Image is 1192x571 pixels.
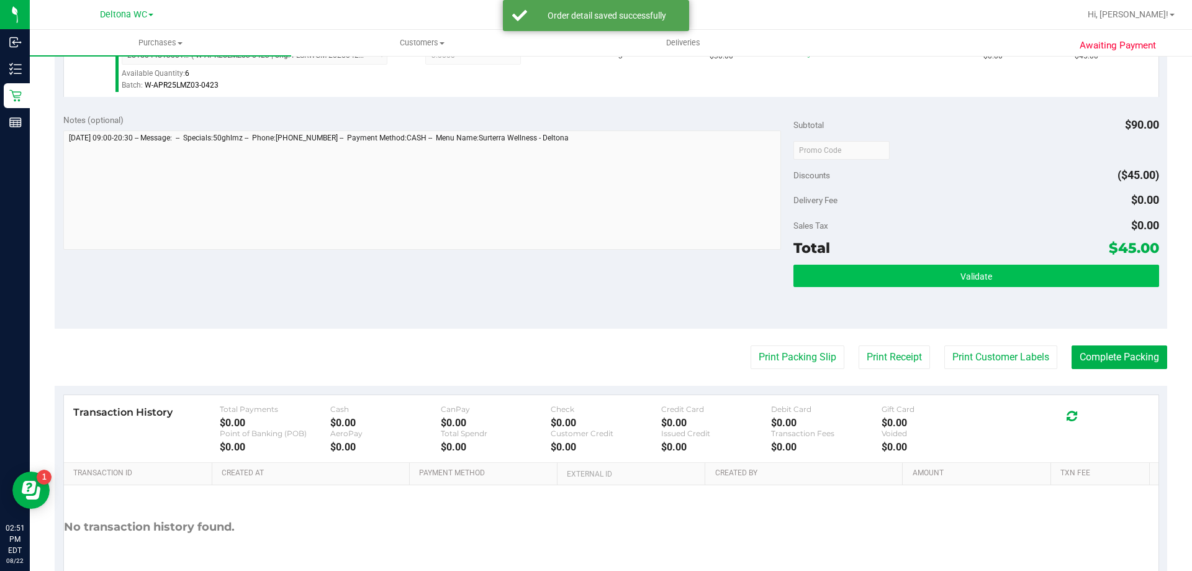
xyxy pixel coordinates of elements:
[882,429,992,438] div: Voided
[37,470,52,485] iframe: Resource center unread badge
[220,417,330,429] div: $0.00
[661,404,772,414] div: Credit Card
[330,417,441,429] div: $0.00
[1125,118,1159,131] span: $90.00
[960,272,992,281] span: Validate
[1088,9,1168,19] span: Hi, [PERSON_NAME]!
[553,30,814,56] a: Deliveries
[30,37,291,48] span: Purchases
[64,485,235,569] div: No transaction history found.
[557,463,705,485] th: External ID
[534,9,680,22] div: Order detail saved successfully
[9,63,22,75] inline-svg: Inventory
[63,115,124,125] span: Notes (optional)
[551,429,661,438] div: Customer Credit
[9,36,22,48] inline-svg: Inbound
[1072,345,1167,369] button: Complete Packing
[771,404,882,414] div: Debit Card
[649,37,717,48] span: Deliveries
[661,429,772,438] div: Issued Credit
[793,120,824,130] span: Subtotal
[441,404,551,414] div: CanPay
[793,221,828,231] span: Sales Tax
[882,441,992,453] div: $0.00
[771,429,882,438] div: Transaction Fees
[882,404,992,414] div: Gift Card
[291,30,553,56] a: Customers
[222,468,404,478] a: Created At
[145,81,219,89] span: W-APR25LMZ03-0423
[441,441,551,453] div: $0.00
[1080,39,1156,53] span: Awaiting Payment
[859,345,930,369] button: Print Receipt
[6,556,24,565] p: 08/22
[751,345,844,369] button: Print Packing Slip
[1060,468,1144,478] a: Txn Fee
[793,164,830,186] span: Discounts
[220,429,330,438] div: Point of Banking (POB)
[1131,193,1159,206] span: $0.00
[9,89,22,102] inline-svg: Retail
[551,417,661,429] div: $0.00
[793,141,890,160] input: Promo Code
[330,404,441,414] div: Cash
[661,441,772,453] div: $0.00
[12,472,50,509] iframe: Resource center
[122,65,401,89] div: Available Quantity:
[73,468,207,478] a: Transaction ID
[944,345,1057,369] button: Print Customer Labels
[913,468,1046,478] a: Amount
[419,468,553,478] a: Payment Method
[771,441,882,453] div: $0.00
[715,468,898,478] a: Created By
[1117,168,1159,181] span: ($45.00)
[9,116,22,129] inline-svg: Reports
[793,239,830,257] span: Total
[330,429,441,438] div: AeroPay
[882,417,992,429] div: $0.00
[30,30,291,56] a: Purchases
[292,37,552,48] span: Customers
[793,195,838,205] span: Delivery Fee
[793,265,1158,287] button: Validate
[122,81,143,89] span: Batch:
[441,429,551,438] div: Total Spendr
[6,523,24,556] p: 02:51 PM EDT
[441,417,551,429] div: $0.00
[220,404,330,414] div: Total Payments
[1131,219,1159,232] span: $0.00
[551,441,661,453] div: $0.00
[330,441,441,453] div: $0.00
[661,417,772,429] div: $0.00
[220,441,330,453] div: $0.00
[100,9,147,20] span: Deltona WC
[185,69,189,78] span: 6
[551,404,661,414] div: Check
[1109,239,1159,257] span: $45.00
[771,417,882,429] div: $0.00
